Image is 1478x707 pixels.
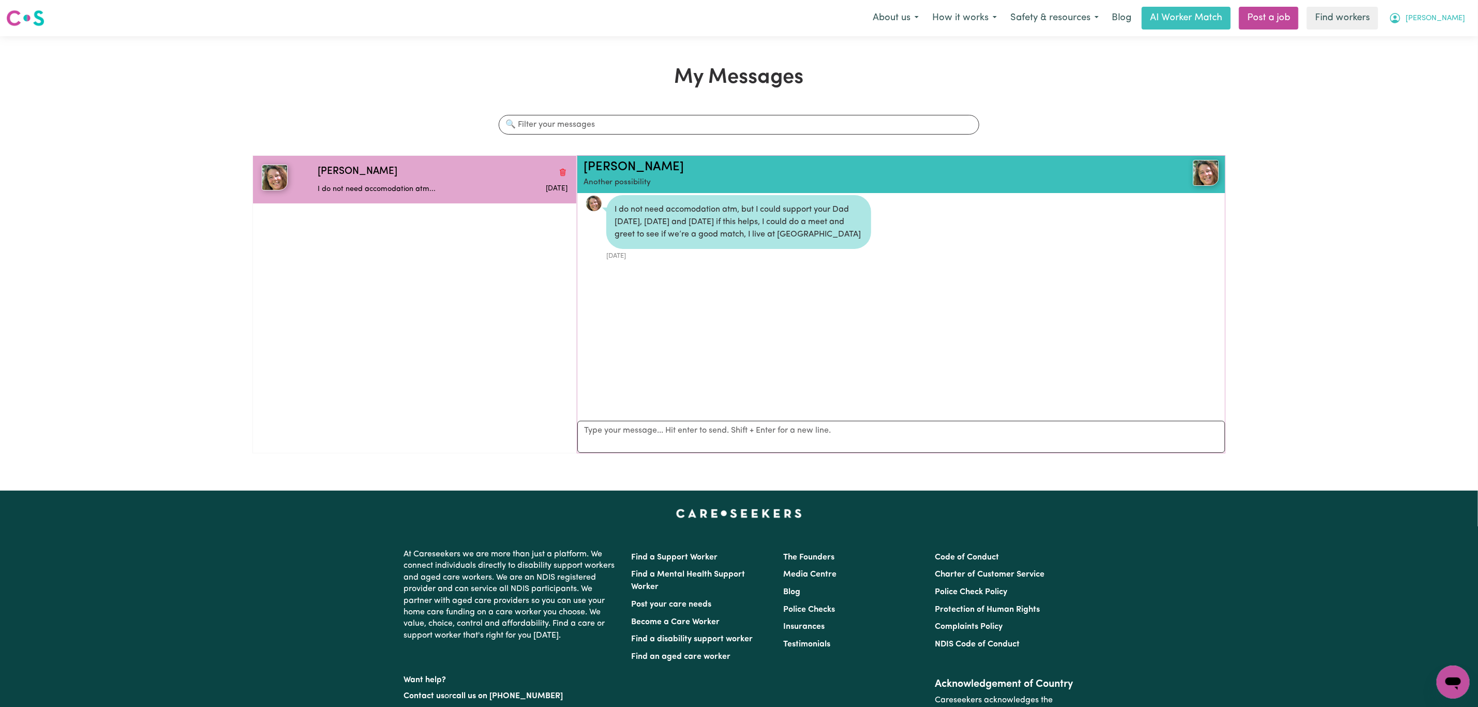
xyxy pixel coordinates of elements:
a: Find a Support Worker [632,553,718,562]
a: Find a disability support worker [632,635,753,643]
p: Another possibility [584,177,1113,189]
img: View Tina W's profile [1193,160,1219,186]
a: Charter of Customer Service [935,570,1044,579]
button: Delete conversation [558,165,568,179]
img: Tina W [262,165,288,190]
a: Police Check Policy [935,588,1007,596]
p: At Careseekers we are more than just a platform. We connect individuals directly to disability su... [404,544,619,645]
button: Safety & resources [1004,7,1106,29]
iframe: Button to launch messaging window, conversation in progress [1437,666,1470,699]
button: Tina W[PERSON_NAME]Delete conversationI do not need accomodation atm...Message sent on October 2,... [253,156,576,203]
a: The Founders [783,553,834,562]
a: Complaints Policy [935,623,1003,631]
a: Careseekers home page [676,509,802,518]
span: Message sent on October 2, 2025 [546,185,568,192]
button: How it works [925,7,1004,29]
a: AI Worker Match [1142,7,1231,30]
a: Post a job [1239,7,1298,30]
p: Want help? [404,670,619,686]
a: Careseekers logo [6,6,44,30]
a: Find an aged care worker [632,653,731,661]
span: [PERSON_NAME] [318,165,397,180]
a: Become a Care Worker [632,618,720,626]
img: 7B035FF38CDDD3EB6947BDB30A853FF8_avatar_blob [586,195,602,212]
a: Code of Conduct [935,553,999,562]
a: Media Centre [783,570,837,579]
a: Testimonials [783,640,830,649]
a: NDIS Code of Conduct [935,640,1020,649]
button: About us [866,7,925,29]
a: Post your care needs [632,600,712,609]
a: Contact us [404,692,445,700]
span: [PERSON_NAME] [1406,13,1465,24]
a: Insurances [783,623,825,631]
a: Police Checks [783,606,835,614]
input: 🔍 Filter your messages [499,115,979,135]
button: My Account [1382,7,1472,29]
h2: Acknowledgement of Country [935,678,1074,690]
a: Find workers [1307,7,1378,30]
p: I do not need accomodation atm... [318,184,484,195]
h1: My Messages [252,65,1226,90]
img: Careseekers logo [6,9,44,27]
a: Find a Mental Health Support Worker [632,570,745,591]
a: Protection of Human Rights [935,606,1040,614]
a: Tina W [1113,160,1219,186]
p: or [404,686,619,706]
a: [PERSON_NAME] [584,161,684,173]
a: View Tina W's profile [586,195,602,212]
div: [DATE] [606,249,871,261]
div: I do not need accomodation atm, but I could support your Dad [DATE], [DATE] and [DATE] if this he... [606,195,871,249]
a: Blog [783,588,800,596]
a: Blog [1106,7,1138,30]
a: call us on [PHONE_NUMBER] [453,692,563,700]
